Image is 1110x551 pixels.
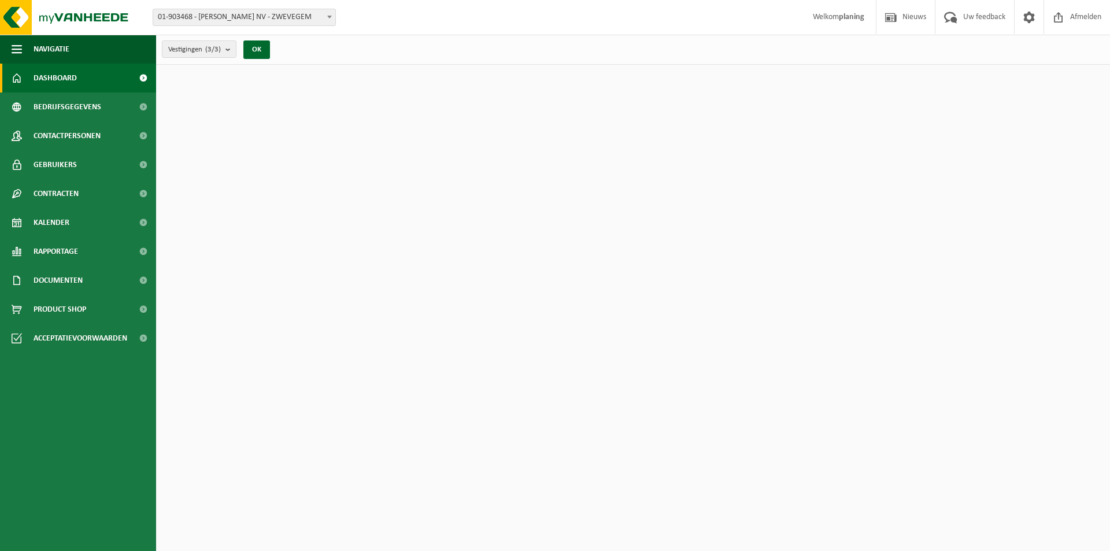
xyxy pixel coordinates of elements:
[153,9,336,26] span: 01-903468 - PERSYN NV - ZWEVEGEM
[34,179,79,208] span: Contracten
[34,237,78,266] span: Rapportage
[839,13,864,21] strong: planing
[34,93,101,121] span: Bedrijfsgegevens
[243,40,270,59] button: OK
[34,295,86,324] span: Product Shop
[34,266,83,295] span: Documenten
[34,150,77,179] span: Gebruikers
[168,41,221,58] span: Vestigingen
[153,9,335,25] span: 01-903468 - PERSYN NV - ZWEVEGEM
[34,35,69,64] span: Navigatie
[205,46,221,53] count: (3/3)
[34,324,127,353] span: Acceptatievoorwaarden
[34,121,101,150] span: Contactpersonen
[34,208,69,237] span: Kalender
[162,40,236,58] button: Vestigingen(3/3)
[34,64,77,93] span: Dashboard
